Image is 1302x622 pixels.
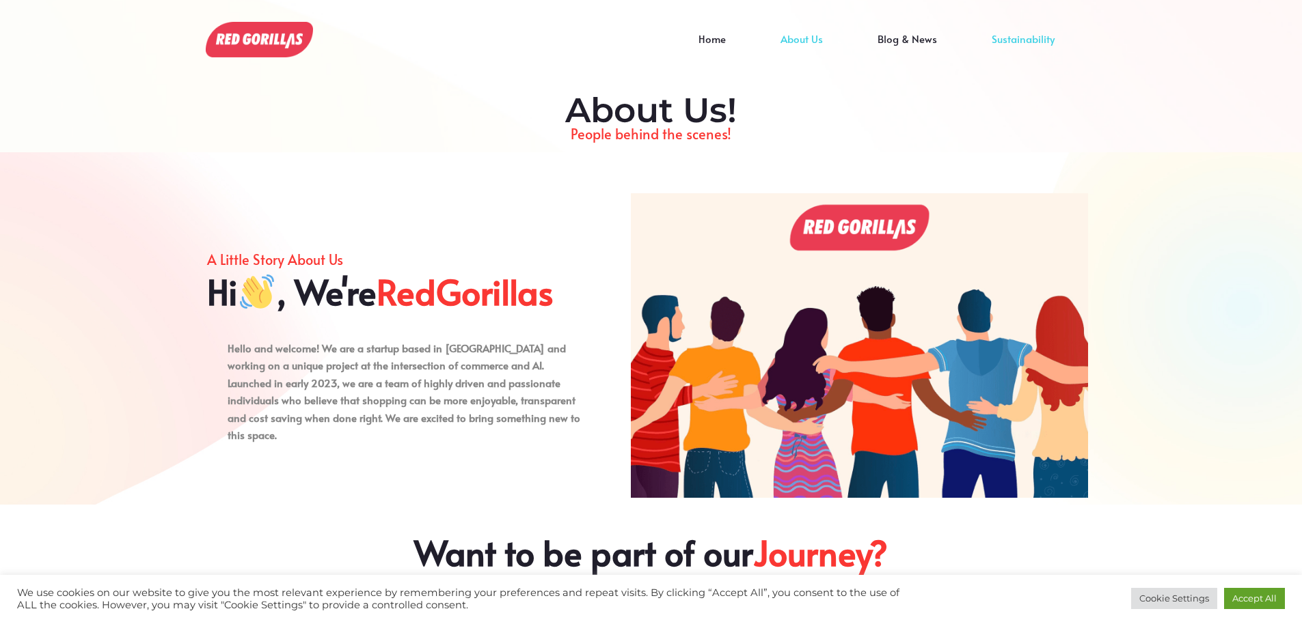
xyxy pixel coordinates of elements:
[964,39,1082,59] a: Sustainability
[206,22,313,57] img: About Us!
[269,532,1034,573] h2: Want to be part of our
[753,39,850,59] a: About Us
[228,341,575,425] strong: Hello and welcome! We are a startup based in [GEOGRAPHIC_DATA] and working on a unique project at...
[207,271,591,312] h2: Hi , We're
[214,90,1089,131] h2: About Us!
[377,271,554,312] span: RedGorillas
[240,274,274,309] img: 👋
[1224,588,1285,609] a: Accept All
[228,410,580,442] strong: . We are excited to bring something new to this space.
[850,39,964,59] a: Blog & News
[1131,588,1217,609] a: Cookie Settings
[207,248,591,271] p: A Little Story About Us
[17,586,905,611] div: We use cookies on our website to give you the most relevant experience by remembering your prefer...
[269,573,1034,596] p: Come build [DATE] with us!
[631,193,1088,498] img: About Us!
[671,39,753,59] a: Home
[753,532,888,573] span: Journey?
[214,122,1089,145] p: People behind the scenes!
